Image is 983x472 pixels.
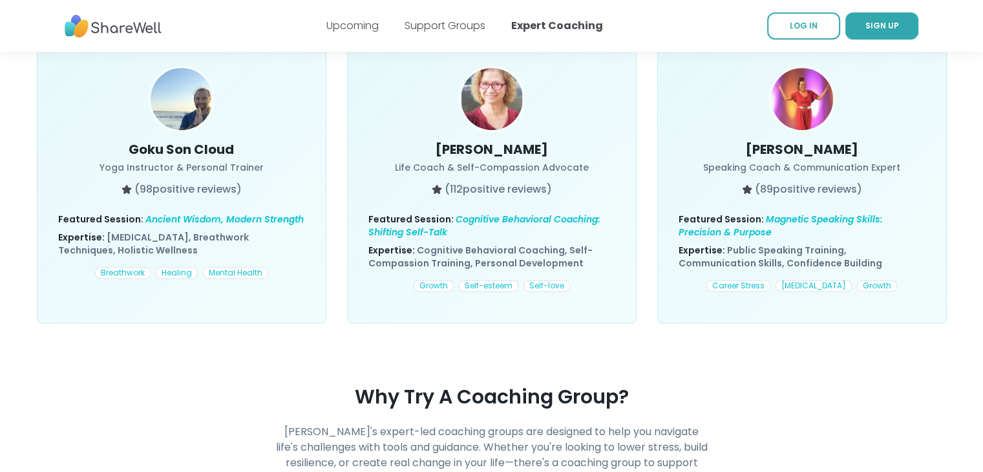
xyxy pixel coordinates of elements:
div: Growth [857,280,897,292]
span: LOG IN [790,20,818,31]
p: Featured Session: [368,213,615,239]
a: Upcoming [326,18,379,33]
div: Self-love [523,280,570,292]
div: Breathwork [95,267,151,279]
a: SIGN UP [845,12,918,39]
a: LOG IN [767,12,840,39]
img: Lisa LaCroix [771,68,833,133]
img: Goku Son Cloud [151,68,213,163]
p: Expertise: [679,244,925,270]
span: Cognitive Behavioral Coaching, Self-Compassion Training, Personal Development [368,244,593,270]
div: Mental Health [203,267,268,279]
p: Expertise: [368,244,615,270]
span: Cognitive Behavioral Coaching: Shifting Self-Talk [368,213,600,239]
a: Expert Coaching [511,18,603,33]
h3: [PERSON_NAME] [679,140,925,158]
span: Ancient Wisdom, Modern Strength [145,213,304,226]
p: Featured Session: [679,213,925,239]
span: SIGN UP [865,20,899,31]
span: ( 89 positive reviews) [755,182,862,197]
img: ShareWell Nav Logo [65,8,162,44]
h3: [PERSON_NAME] [368,140,615,158]
span: Public Speaking Training, Communication Skills, Confidence Building [679,244,882,270]
div: Healing [156,267,198,279]
span: Magnetic Speaking Skills: Precision & Purpose [679,213,883,239]
h3: Why Try A Coaching Group? [37,385,947,409]
p: Featured Session: [58,213,305,226]
span: [MEDICAL_DATA], Breathwork Techniques, Holistic Wellness [58,231,249,257]
div: Self-esteem [459,280,518,292]
span: ( 98 positive reviews) [134,182,242,197]
p: Speaking Coach & Communication Expert [679,161,925,174]
div: [MEDICAL_DATA] [776,280,852,292]
h3: Goku Son Cloud [58,140,305,158]
a: Support Groups [405,18,485,33]
p: Expertise: [58,231,305,257]
span: ( 112 positive reviews) [445,182,552,197]
p: Life Coach & Self-Compassion Advocate [368,161,615,174]
p: Yoga Instructor & Personal Trainer [58,161,305,174]
div: Career Stress [706,280,770,292]
div: Growth [414,280,454,292]
img: Fausta Luchini [461,68,523,130]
